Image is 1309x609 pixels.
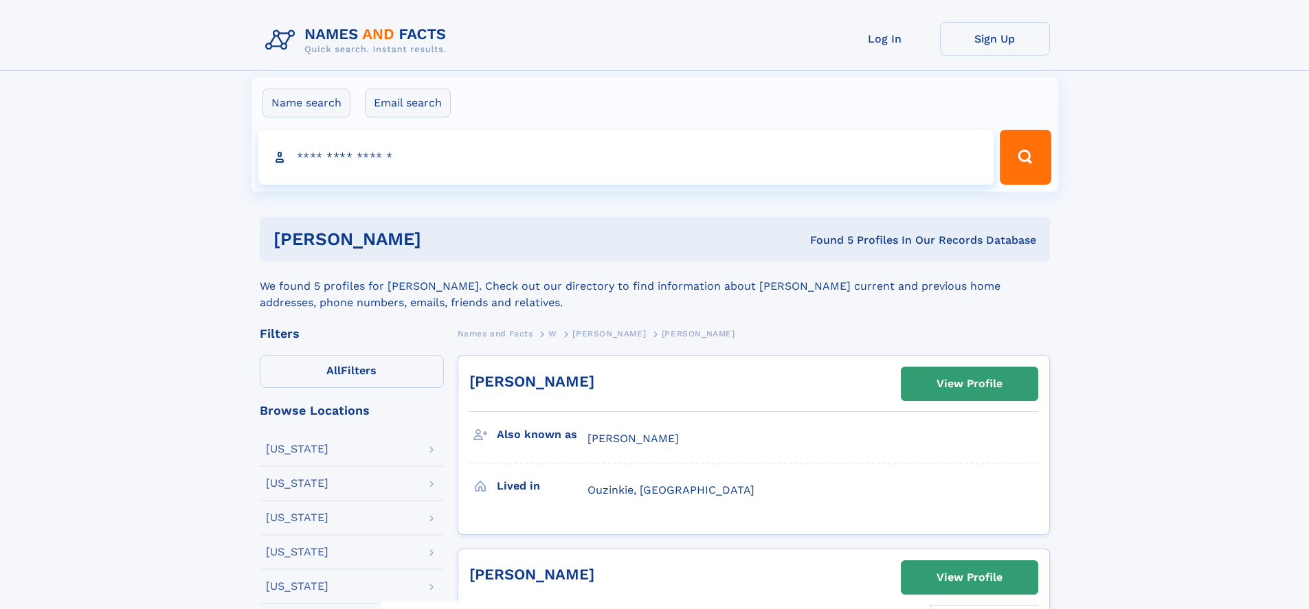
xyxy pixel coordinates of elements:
a: View Profile [902,367,1038,400]
div: Browse Locations [260,404,444,417]
div: [US_STATE] [266,581,328,592]
div: View Profile [937,368,1003,400]
div: [US_STATE] [266,547,328,558]
a: W [548,325,557,342]
label: Email search [365,89,451,117]
span: [PERSON_NAME] [572,329,646,338]
h3: Lived in [497,474,588,498]
label: Name search [262,89,350,117]
a: Sign Up [940,22,1050,56]
div: [US_STATE] [266,512,328,523]
span: [PERSON_NAME] [662,329,735,338]
div: Filters [260,328,444,340]
a: Log In [830,22,940,56]
h1: [PERSON_NAME] [273,231,616,248]
span: Ouzinkie, [GEOGRAPHIC_DATA] [588,483,754,496]
a: [PERSON_NAME] [469,373,594,390]
div: View Profile [937,562,1003,593]
span: [PERSON_NAME] [588,432,679,445]
a: [PERSON_NAME] [572,325,646,342]
button: Search Button [1000,130,1051,185]
div: Found 5 Profiles In Our Records Database [616,233,1036,248]
div: [US_STATE] [266,478,328,489]
a: [PERSON_NAME] [469,566,594,583]
a: View Profile [902,561,1038,594]
input: search input [258,130,994,185]
span: W [548,329,557,338]
div: We found 5 profiles for [PERSON_NAME]. Check out our directory to find information about [PERSON_... [260,262,1050,311]
div: [US_STATE] [266,444,328,455]
span: All [326,364,341,377]
a: Names and Facts [458,325,533,342]
label: Filters [260,355,444,388]
img: Logo Names and Facts [260,22,458,59]
h3: Also known as [497,423,588,446]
